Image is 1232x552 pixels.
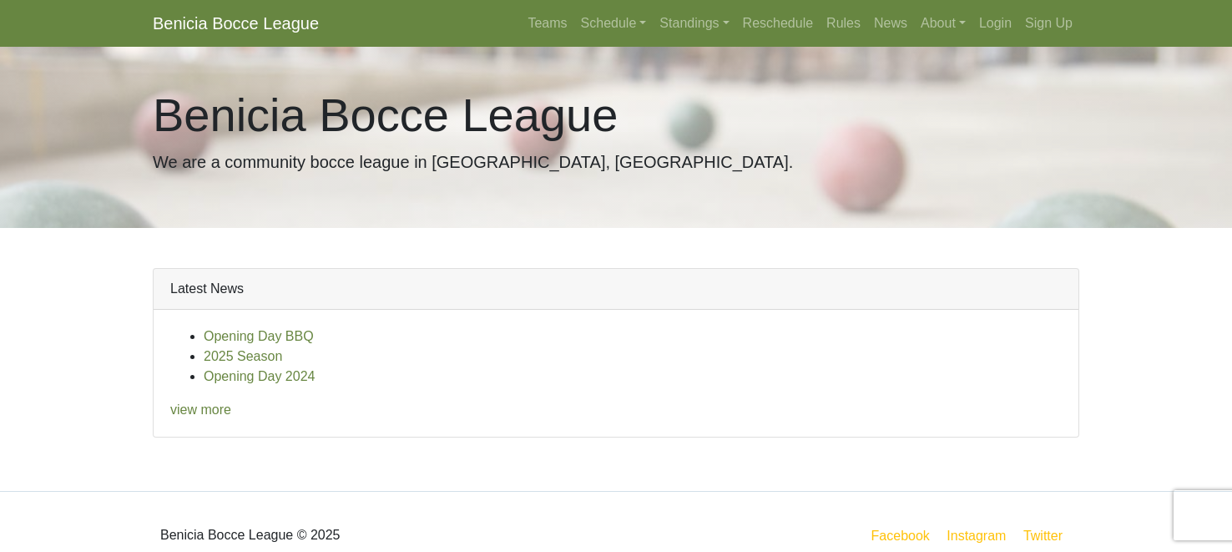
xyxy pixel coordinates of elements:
[521,7,573,40] a: Teams
[204,369,315,383] a: Opening Day 2024
[943,525,1009,546] a: Instagram
[868,525,933,546] a: Facebook
[1018,7,1079,40] a: Sign Up
[153,149,1079,175] p: We are a community bocce league in [GEOGRAPHIC_DATA], [GEOGRAPHIC_DATA].
[153,87,1079,143] h1: Benicia Bocce League
[653,7,735,40] a: Standings
[867,7,914,40] a: News
[170,403,231,417] a: view more
[153,7,319,40] a: Benicia Bocce League
[204,329,314,343] a: Opening Day BBQ
[736,7,820,40] a: Reschedule
[574,7,654,40] a: Schedule
[914,7,972,40] a: About
[972,7,1018,40] a: Login
[154,269,1078,310] div: Latest News
[820,7,867,40] a: Rules
[204,349,282,363] a: 2025 Season
[1020,525,1076,546] a: Twitter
